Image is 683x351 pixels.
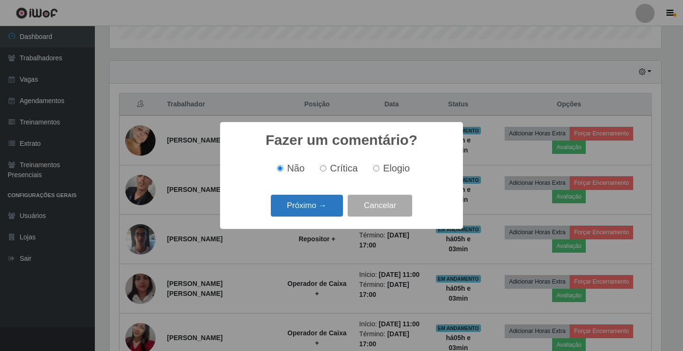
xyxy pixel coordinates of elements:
button: Cancelar [348,195,412,217]
input: Não [277,165,283,171]
input: Elogio [373,165,379,171]
button: Próximo → [271,195,343,217]
span: Crítica [330,163,358,173]
span: Elogio [383,163,410,173]
input: Crítica [320,165,326,171]
h2: Fazer um comentário? [266,132,417,149]
span: Não [287,163,305,173]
